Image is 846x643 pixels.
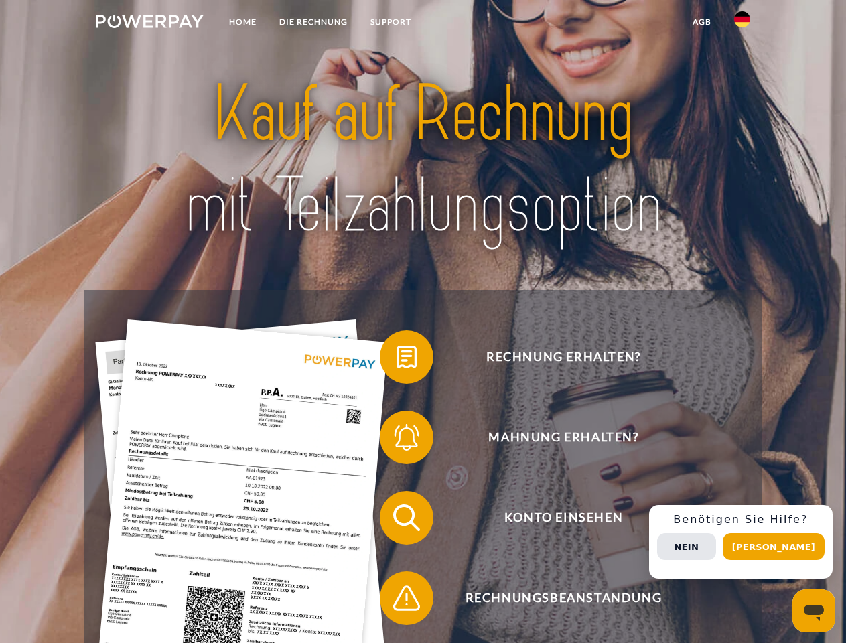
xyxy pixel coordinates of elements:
a: SUPPORT [359,10,423,34]
span: Mahnung erhalten? [399,411,727,464]
span: Konto einsehen [399,491,727,545]
button: Rechnung erhalten? [380,330,728,384]
img: title-powerpay_de.svg [128,64,718,257]
span: Rechnung erhalten? [399,330,727,384]
button: [PERSON_NAME] [723,533,825,560]
a: agb [681,10,723,34]
img: qb_search.svg [390,501,423,534]
img: logo-powerpay-white.svg [96,15,204,28]
img: qb_bell.svg [390,421,423,454]
button: Konto einsehen [380,491,728,545]
img: qb_bill.svg [390,340,423,374]
a: Home [218,10,268,34]
button: Nein [657,533,716,560]
div: Schnellhilfe [649,505,833,579]
img: de [734,11,750,27]
button: Rechnungsbeanstandung [380,571,728,625]
h3: Benötigen Sie Hilfe? [657,513,825,526]
img: qb_warning.svg [390,581,423,615]
span: Rechnungsbeanstandung [399,571,727,625]
a: DIE RECHNUNG [268,10,359,34]
iframe: Schaltfläche zum Öffnen des Messaging-Fensters [792,589,835,632]
button: Mahnung erhalten? [380,411,728,464]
